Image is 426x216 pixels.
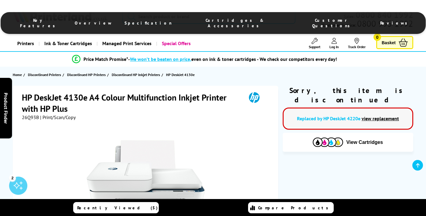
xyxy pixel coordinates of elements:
[40,114,76,120] span: | Print/Scan/Copy
[329,45,339,49] span: Log In
[39,36,97,51] a: Ink & Toner Cartridges
[83,56,128,62] span: Price Match Promise*
[362,115,399,121] a: view replacement
[258,205,332,211] span: Compare Products
[22,114,39,120] span: 26Q93B
[77,205,158,211] span: Recently Viewed (5)
[130,56,191,62] span: We won’t be beaten on price,
[97,36,156,51] a: Managed Print Services
[3,92,9,124] span: Product Finder
[112,71,162,78] a: Discontinued HP Inkjet Printers
[67,71,106,78] span: Discontinued HP Printers
[373,33,381,41] span: 0
[240,92,268,103] img: HP
[313,138,343,147] img: Cartridges
[128,56,337,62] div: - even on ink & toner cartridges - We check our competitors every day!
[44,36,92,51] span: Ink & Toner Cartridges
[22,92,240,114] h1: HP DeskJet 4130e A4 Colour Multifunction Inkjet Printer with HP Plus
[13,71,23,78] a: Home
[329,38,339,49] a: Log In
[124,20,172,26] span: Specification
[156,36,195,51] a: Special Offers
[248,202,334,213] a: Compare Products
[13,71,22,78] span: Home
[28,71,61,78] span: Discontinued Printers
[184,18,285,28] span: Cartridges & Accessories
[283,86,413,105] div: Sorry, this item is discontinued
[67,71,107,78] a: Discontinued HP Printers
[382,38,396,47] span: Basket
[9,174,16,181] div: 2
[73,202,159,213] a: Recently Viewed (5)
[376,36,413,49] a: Basket 0
[166,71,195,78] span: HP DeskJet 4130e
[3,54,406,65] li: modal_Promise
[112,71,160,78] span: Discontinued HP Inkjet Printers
[380,20,411,26] span: Reviews
[166,71,196,78] a: HP DeskJet 4130e
[348,38,366,49] a: Track Order
[16,18,63,28] span: Key Features
[28,71,63,78] a: Discontinued Printers
[75,20,112,26] span: Overview
[297,115,360,121] a: Replaced by HP DeskJet 4220e
[13,36,39,51] a: Printers
[298,18,368,28] span: Customer Questions
[287,137,409,147] button: View Cartridges
[346,140,383,145] span: View Cartridges
[309,38,320,49] a: Support
[309,45,320,49] span: Support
